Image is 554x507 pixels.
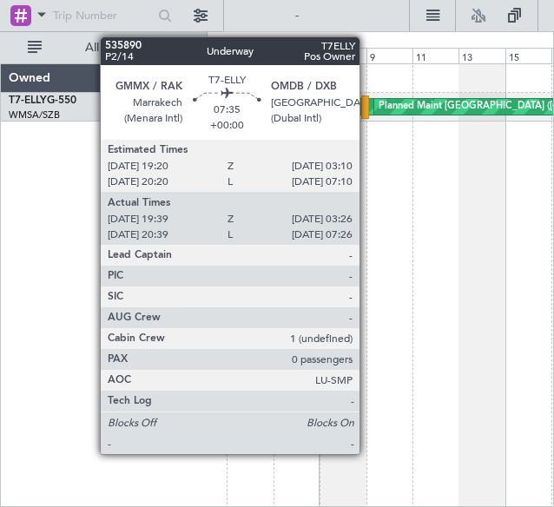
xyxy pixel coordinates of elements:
div: 11 [412,48,458,63]
div: [DATE] [210,35,240,49]
div: 5 [274,48,320,63]
input: Trip Number [53,3,153,29]
div: 15 [505,48,551,63]
a: T7-ELLYG-550 [9,95,76,106]
div: 3 [227,48,273,63]
span: All Aircraft [45,42,183,54]
div: 13 [458,48,505,63]
a: WMSA/SZB [9,109,60,122]
div: 9 [366,48,412,63]
span: T7-ELLY [9,95,47,106]
div: 7 [320,48,366,63]
button: All Aircraft [19,34,188,62]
